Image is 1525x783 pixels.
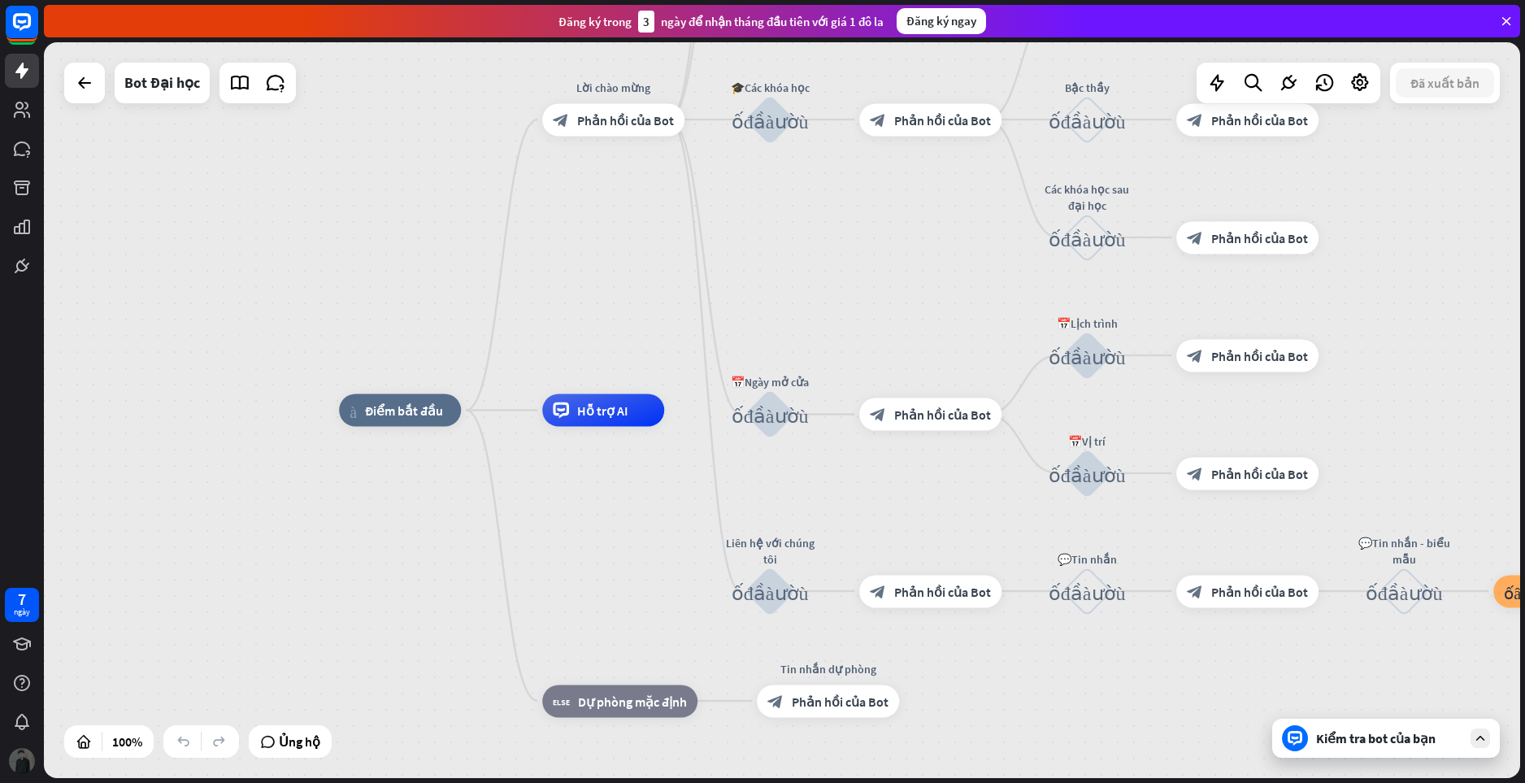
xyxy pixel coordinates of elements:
[1211,465,1308,481] font: Phản hồi của Bot
[1049,581,1126,601] font: khối_đầu_vào_người_dùng
[124,73,200,92] font: Bot Đại học
[1187,229,1203,246] font: block_bot_response
[906,13,976,28] font: Đăng ký ngay
[731,375,809,389] font: 📅Ngày mở cửa
[112,733,142,750] font: 100%
[14,607,30,617] font: ngày
[558,14,632,29] font: Đăng ký trong
[5,588,39,622] a: 7 ngày
[726,535,815,566] font: Liên hệ với chúng tôi
[870,111,886,128] font: block_bot_response
[1049,227,1126,247] font: khối_đầu_vào_người_dùng
[1057,315,1118,330] font: 📅Lịch trình
[577,111,674,128] font: Phản hồi của Bot
[1316,730,1436,746] font: Kiểm tra bot của bạn
[1187,465,1203,481] font: block_bot_response
[1396,68,1494,98] button: Đã xuất bản
[13,7,62,55] button: Mở tiện ích trò chuyện LiveChat
[732,581,809,601] font: khối_đầu_vào_người_dùng
[1187,111,1203,128] font: block_bot_response
[365,402,443,419] font: Điểm bắt đầu
[1049,345,1126,365] font: khối_đầu_vào_người_dùng
[732,404,809,424] font: khối_đầu_vào_người_dùng
[279,733,320,750] font: Ủng hộ
[1049,109,1126,129] font: khối_đầu_vào_người_dùng
[1187,583,1203,599] font: block_bot_response
[1065,80,1110,94] font: Bậc thầy
[894,583,991,599] font: Phản hồi của Bot
[894,407,991,423] font: Phản hồi của Bot
[732,109,809,129] font: khối_đầu_vào_người_dùng
[1211,111,1308,128] font: Phản hồi của Bot
[1211,347,1308,363] font: Phản hồi của Bot
[1049,463,1126,483] font: khối_đầu_vào_người_dùng
[731,80,810,94] font: 🎓Các khóa học
[870,583,886,599] font: block_bot_response
[894,111,991,128] font: Phản hồi của Bot
[1058,551,1117,566] font: 💬Tin nhắn
[870,407,886,423] font: block_bot_response
[350,402,357,419] font: nhà_2
[18,589,26,609] font: 7
[1410,75,1479,91] font: Đã xuất bản
[1211,229,1308,246] font: Phản hồi của Bot
[780,661,876,676] font: Tin nhắn dự phòng
[124,63,200,103] div: Bot Đại học
[1068,433,1106,448] font: 📅Vị trí
[1358,535,1450,566] font: 💬Tin nhắn - biểu mẫu
[578,693,687,709] font: Dự phòng mặc định
[767,693,784,709] font: block_bot_response
[643,14,650,29] font: 3
[1187,347,1203,363] font: block_bot_response
[1211,583,1308,599] font: Phản hồi của Bot
[553,111,569,128] font: block_bot_response
[577,402,628,419] font: Hỗ trợ AI
[792,693,888,709] font: Phản hồi của Bot
[661,14,884,29] font: ngày để nhận tháng đầu tiên với giá 1 đô la
[1366,581,1443,601] font: khối_đầu_vào_người_dùng
[1045,181,1129,212] font: Các khóa học sau đại học
[576,80,650,94] font: Lời chào mừng
[553,693,570,709] font: block_fallback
